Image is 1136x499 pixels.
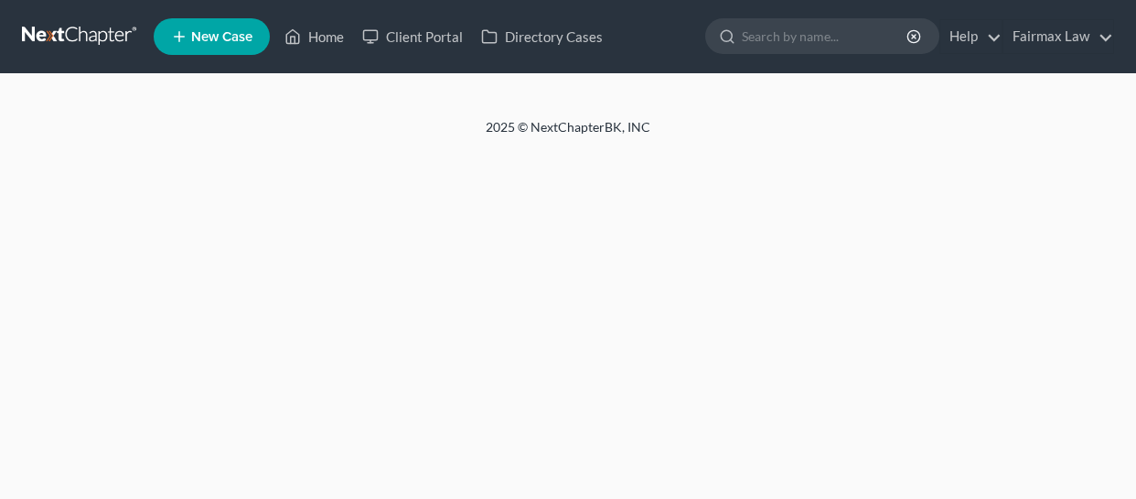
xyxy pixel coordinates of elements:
a: Client Portal [353,20,472,53]
a: Help [940,20,1002,53]
div: 2025 © NextChapterBK, INC [47,118,1089,151]
a: Fairmax Law [1003,20,1113,53]
a: Home [275,20,353,53]
a: Directory Cases [472,20,612,53]
input: Search by name... [742,19,909,53]
span: New Case [191,30,252,44]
